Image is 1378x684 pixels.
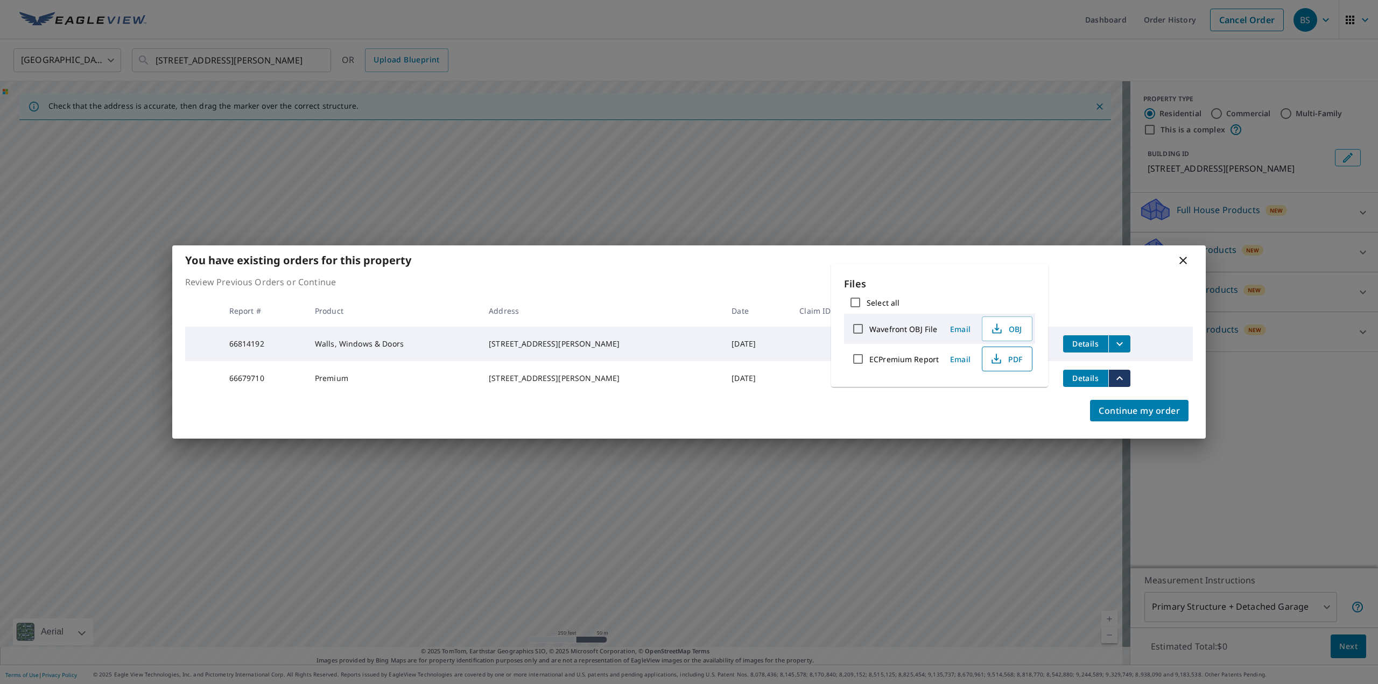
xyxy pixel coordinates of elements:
[1070,373,1102,383] span: Details
[723,361,791,396] td: [DATE]
[982,347,1032,371] button: PDF
[943,321,978,337] button: Email
[1108,335,1130,352] button: filesDropdownBtn-66814192
[1063,370,1108,387] button: detailsBtn-66679710
[185,253,411,267] b: You have existing orders for this property
[1099,403,1180,418] span: Continue my order
[943,351,978,368] button: Email
[989,352,1023,365] span: PDF
[1063,335,1108,352] button: detailsBtn-66814192
[989,322,1023,335] span: OBJ
[982,316,1032,341] button: OBJ
[844,277,1035,291] p: Files
[489,373,714,384] div: [STREET_ADDRESS][PERSON_NAME]
[1070,339,1102,349] span: Details
[947,354,973,364] span: Email
[480,295,723,327] th: Address
[306,361,480,396] td: Premium
[1108,370,1130,387] button: filesDropdownBtn-66679710
[791,295,870,327] th: Claim ID
[221,295,306,327] th: Report #
[723,295,791,327] th: Date
[867,298,899,308] label: Select all
[306,295,480,327] th: Product
[221,327,306,361] td: 66814192
[221,361,306,396] td: 66679710
[489,339,714,349] div: [STREET_ADDRESS][PERSON_NAME]
[947,324,973,334] span: Email
[869,324,937,334] label: Wavefront OBJ File
[306,327,480,361] td: Walls, Windows & Doors
[723,327,791,361] td: [DATE]
[869,354,939,364] label: ECPremium Report
[1090,400,1189,421] button: Continue my order
[185,276,1193,288] p: Review Previous Orders or Continue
